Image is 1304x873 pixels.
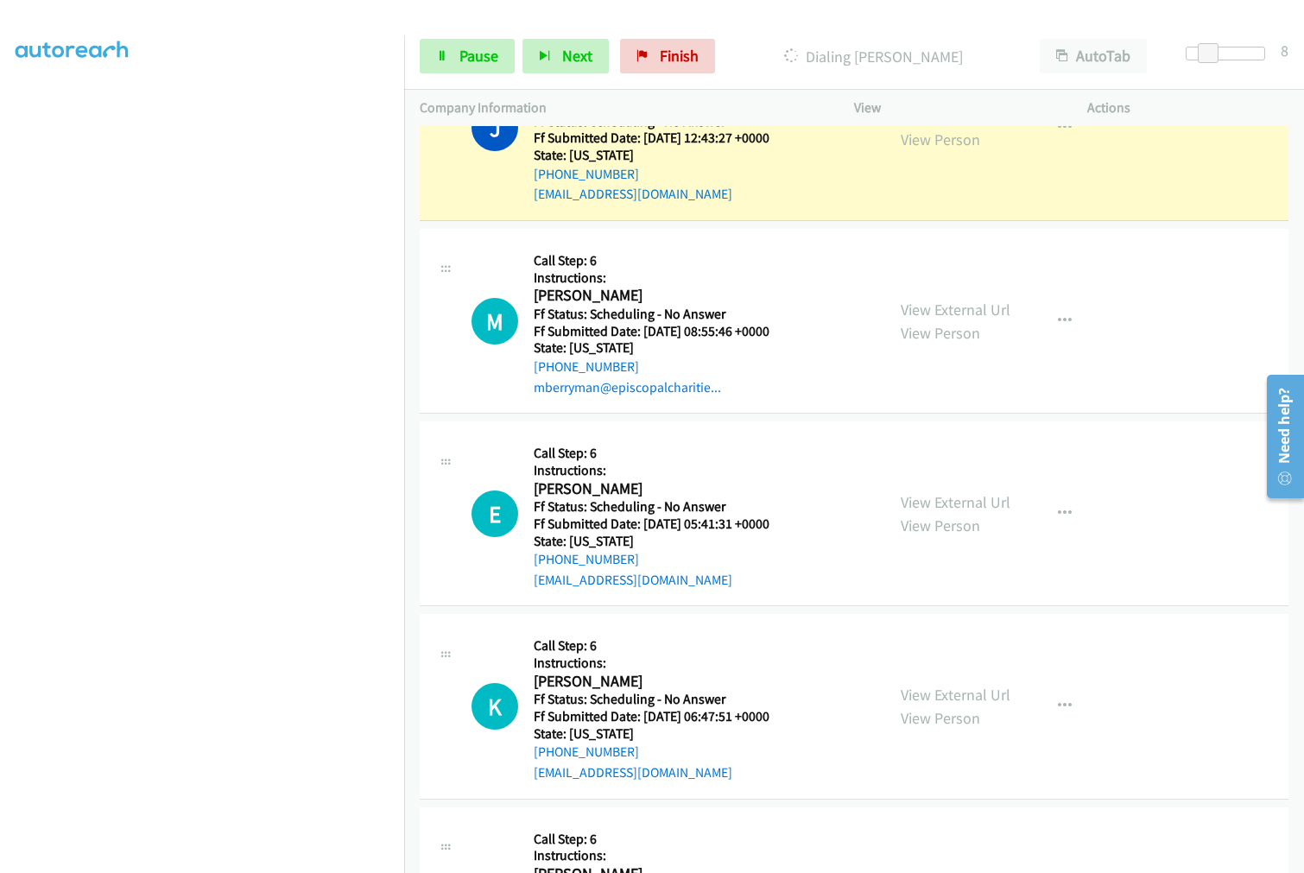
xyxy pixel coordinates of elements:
[1087,98,1289,118] p: Actions
[620,39,715,73] a: Finish
[1281,39,1288,62] div: 8
[534,286,791,306] h2: [PERSON_NAME]
[1255,368,1304,505] iframe: Resource Center
[534,147,791,164] h5: State: [US_STATE]
[472,490,518,537] h1: E
[534,498,791,516] h5: Ff Status: Scheduling - No Answer
[901,708,980,728] a: View Person
[534,269,791,287] h5: Instructions:
[472,683,518,730] div: The call is yet to be attempted
[534,379,721,395] a: mberryman@episcopalcharitie...
[534,743,639,760] a: [PHONE_NUMBER]
[534,516,791,533] h5: Ff Submitted Date: [DATE] 05:41:31 +0000
[901,685,1010,705] a: View External Url
[534,655,791,672] h5: Instructions:
[534,637,791,655] h5: Call Step: 6
[534,252,791,269] h5: Call Step: 6
[534,445,791,462] h5: Call Step: 6
[534,166,639,182] a: [PHONE_NUMBER]
[534,306,791,323] h5: Ff Status: Scheduling - No Answer
[534,551,639,567] a: [PHONE_NUMBER]
[459,46,498,66] span: Pause
[534,130,791,147] h5: Ff Submitted Date: [DATE] 12:43:27 +0000
[472,298,518,345] h1: M
[472,490,518,537] div: The call is yet to be attempted
[534,358,639,375] a: [PHONE_NUMBER]
[901,323,980,343] a: View Person
[420,39,515,73] a: Pause
[534,708,791,725] h5: Ff Submitted Date: [DATE] 06:47:51 +0000
[472,104,518,151] h1: J
[901,492,1010,512] a: View External Url
[420,98,823,118] p: Company Information
[534,725,791,743] h5: State: [US_STATE]
[534,462,791,479] h5: Instructions:
[738,45,1009,68] p: Dialing [PERSON_NAME]
[522,39,609,73] button: Next
[534,572,732,588] a: [EMAIL_ADDRESS][DOMAIN_NAME]
[534,847,791,864] h5: Instructions:
[562,46,592,66] span: Next
[472,298,518,345] div: The call is yet to be attempted
[16,50,404,870] iframe: Dialpad
[534,691,791,708] h5: Ff Status: Scheduling - No Answer
[1040,39,1147,73] button: AutoTab
[854,98,1056,118] p: View
[534,186,732,202] a: [EMAIL_ADDRESS][DOMAIN_NAME]
[472,683,518,730] h1: K
[534,323,791,340] h5: Ff Submitted Date: [DATE] 08:55:46 +0000
[901,130,980,149] a: View Person
[534,831,791,848] h5: Call Step: 6
[660,46,699,66] span: Finish
[534,672,791,692] h2: [PERSON_NAME]
[534,339,791,357] h5: State: [US_STATE]
[901,300,1010,319] a: View External Url
[534,533,791,550] h5: State: [US_STATE]
[901,516,980,535] a: View Person
[534,764,732,781] a: [EMAIL_ADDRESS][DOMAIN_NAME]
[534,479,791,499] h2: [PERSON_NAME]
